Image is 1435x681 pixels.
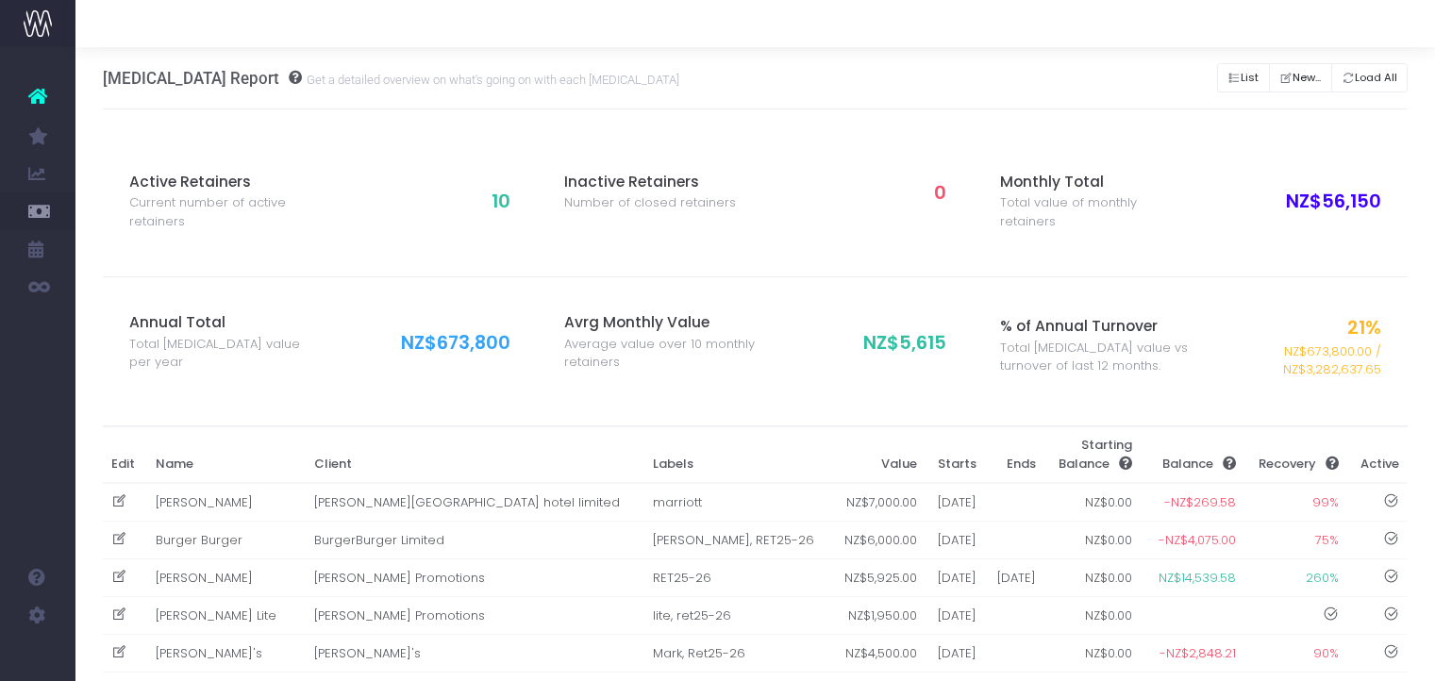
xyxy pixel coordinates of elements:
td: [PERSON_NAME][GEOGRAPHIC_DATA] hotel limited [306,483,644,522]
td: BurgerBurger Limited [306,522,644,559]
span: NZ$5,615 [863,329,946,357]
td: NZ$0.00 [1045,597,1142,635]
td: [PERSON_NAME]'s [306,635,644,673]
th: Name [146,426,306,483]
span: Total value of monthly retainers [1000,193,1191,230]
td: [DATE] [926,483,986,522]
th: Starting Balance [1045,426,1142,483]
span: 260% [1306,569,1339,588]
h3: [MEDICAL_DATA] Report [103,69,679,88]
td: NZ$7,000.00 [831,483,926,522]
span: -NZ$269.58 [1164,493,1236,512]
td: NZ$1,950.00 [831,597,926,635]
span: 75% [1315,531,1339,550]
td: marriott [643,483,831,522]
td: [PERSON_NAME]'s [146,635,306,673]
button: New... [1269,63,1332,92]
span: Current number of active retainers [129,193,320,230]
th: Active [1348,426,1408,483]
td: NZ$0.00 [1045,522,1142,559]
div: Button group with nested dropdown [1217,58,1408,97]
td: [DATE] [926,597,986,635]
span: NZ$56,150 [1286,188,1381,215]
td: [DATE] [986,559,1045,597]
span: -NZ$4,075.00 [1159,531,1236,550]
td: NZ$0.00 [1045,483,1142,522]
img: images/default_profile_image.png [24,643,52,672]
th: Balance [1142,426,1245,483]
th: Labels [643,426,831,483]
td: [DATE] [926,635,986,673]
td: RET25-26 [643,559,831,597]
td: [PERSON_NAME], RET25-26 [643,522,831,559]
td: Mark, Ret25-26 [643,635,831,673]
span: Total [MEDICAL_DATA] value per year [129,335,320,372]
span: Total [MEDICAL_DATA] value vs turnover of last 12 months. [1000,339,1191,375]
td: [DATE] [926,522,986,559]
span: 90% [1313,644,1339,663]
span: Number of closed retainers [564,193,736,212]
td: NZ$4,500.00 [831,635,926,673]
td: [PERSON_NAME] [146,483,306,522]
td: NZ$0.00 [1045,635,1142,673]
th: Starts [926,426,986,483]
td: NZ$6,000.00 [831,522,926,559]
td: Burger Burger [146,522,306,559]
th: Edit [103,426,146,483]
td: NZ$0.00 [1045,559,1142,597]
th: Ends [986,426,1045,483]
span: 99% [1312,493,1339,512]
td: [PERSON_NAME] Lite [146,597,306,635]
h3: Avrg Monthly Value [564,314,755,332]
th: Recovery [1245,426,1348,483]
span: -NZ$2,848.21 [1160,644,1236,663]
td: [PERSON_NAME] Promotions [306,559,644,597]
h3: Active Retainers [129,174,320,191]
span: 21% [1347,314,1381,341]
h3: Annual Total [129,314,320,332]
small: Get a detailed overview on what's going on with each [MEDICAL_DATA] [302,69,679,88]
td: NZ$5,925.00 [831,559,926,597]
button: List [1217,63,1270,92]
td: lite, ret25-26 [643,597,831,635]
td: [PERSON_NAME] Promotions [306,597,644,635]
h3: Inactive Retainers [564,174,755,191]
button: Load All [1331,63,1409,92]
th: Client [306,426,644,483]
span: 0 [934,179,946,207]
td: [DATE] [926,559,986,597]
span: NZ$673,800.00 / NZ$3,282,637.65 [1191,342,1381,379]
th: Value [831,426,926,483]
span: 10 [492,188,510,215]
td: [PERSON_NAME] [146,559,306,597]
span: Average value over 10 monthly retainers [564,335,755,372]
h3: Monthly Total [1000,174,1191,191]
span: NZ$673,800 [401,329,510,357]
span: NZ$14,539.58 [1159,569,1236,588]
h3: % of Annual Turnover [1000,318,1191,336]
